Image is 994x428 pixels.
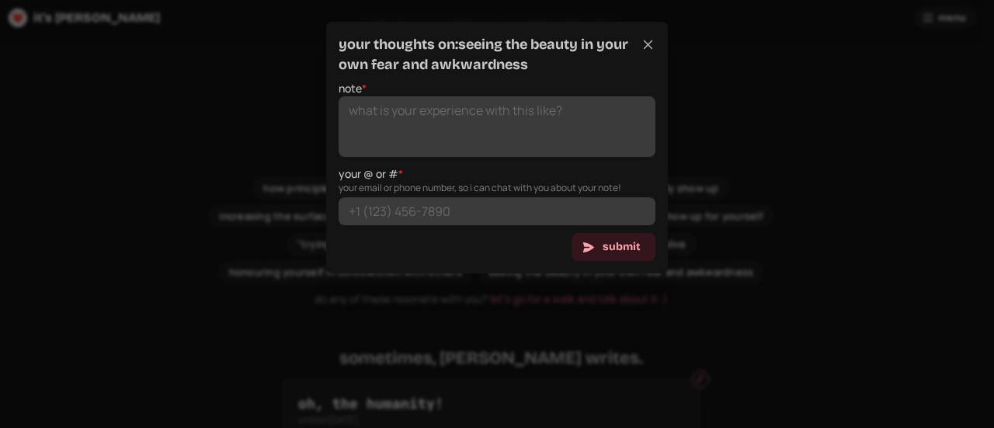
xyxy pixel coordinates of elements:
button: submit [572,233,655,261]
h2: your thoughts on: seeing the beauty in your own fear and awkwardness [339,34,638,75]
label: your @ or # [339,166,403,182]
p: your email or phone number, so i can chat with you about your note! [339,183,655,193]
label: note [339,81,367,96]
span: submit [603,234,641,260]
input: +1 (123) 456-7890 [339,197,655,225]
